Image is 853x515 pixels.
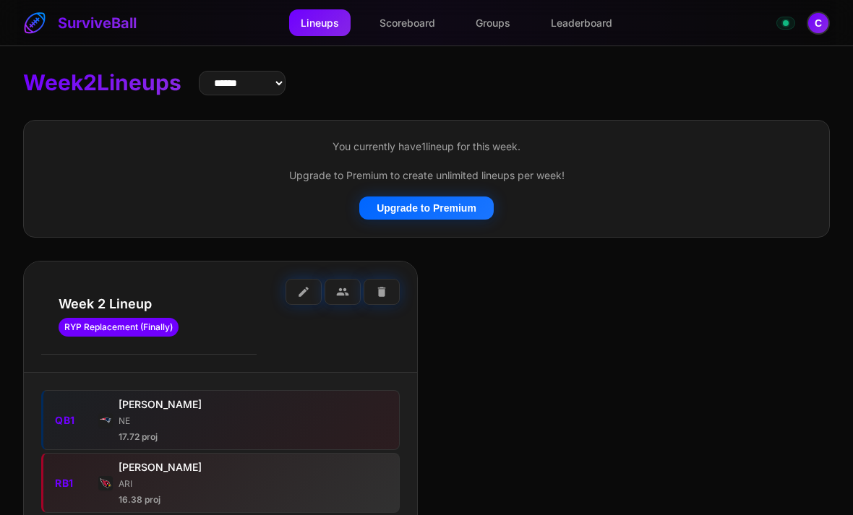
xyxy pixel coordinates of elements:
a: Groups [464,9,522,36]
span: 16.38 proj [119,494,160,505]
p: You currently have 1 lineup for this week. [41,138,812,156]
div: QB1 [55,412,98,428]
span: group [336,285,349,298]
span: delete [375,285,388,298]
h3: Week 2 Lineup [59,296,239,313]
p: Upgrade to Premium to create unlimited lineups per week! [41,167,812,185]
span: RYP Replacement (Finally) [59,318,179,337]
span: edit [297,285,310,298]
h1: Week 2 Lineups [23,69,181,97]
button: Upgrade to Premium [359,196,494,220]
span: 17.72 proj [119,431,158,442]
div: [PERSON_NAME] [119,459,330,475]
a: Leaderboard [539,9,624,36]
div: [PERSON_NAME] [119,397,330,412]
button: delete [364,279,400,305]
button: edit [286,279,322,305]
div: RB1 [55,475,98,490]
div: ARI [119,477,330,490]
img: NE logo [98,413,113,428]
a: SurviveBall [23,12,137,35]
button: Open profile menu [807,12,830,35]
img: ARI logo [98,476,113,490]
div: NE [119,415,330,428]
img: SurviveBall [23,12,46,35]
button: group [325,279,361,305]
a: Lineups [289,9,351,36]
a: Scoreboard [368,9,447,36]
